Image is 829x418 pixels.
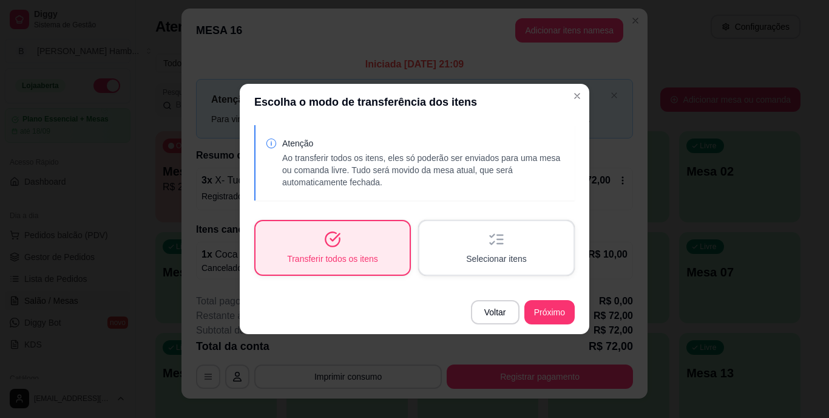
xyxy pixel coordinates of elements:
button: Selecionar itens [418,220,575,276]
button: Transferir todos os itens [254,220,411,276]
button: Voltar [471,300,519,324]
p: Ao transferir todos os itens, eles só poderão ser enviados para uma mesa ou comanda livre. Tudo s... [282,152,565,188]
span: Transferir todos os itens [287,253,378,265]
p: Atenção [282,137,565,149]
button: Próximo [524,300,575,324]
span: Selecionar itens [466,253,527,265]
button: Close [567,86,587,106]
header: Escolha o modo de transferência dos itens [240,84,589,120]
